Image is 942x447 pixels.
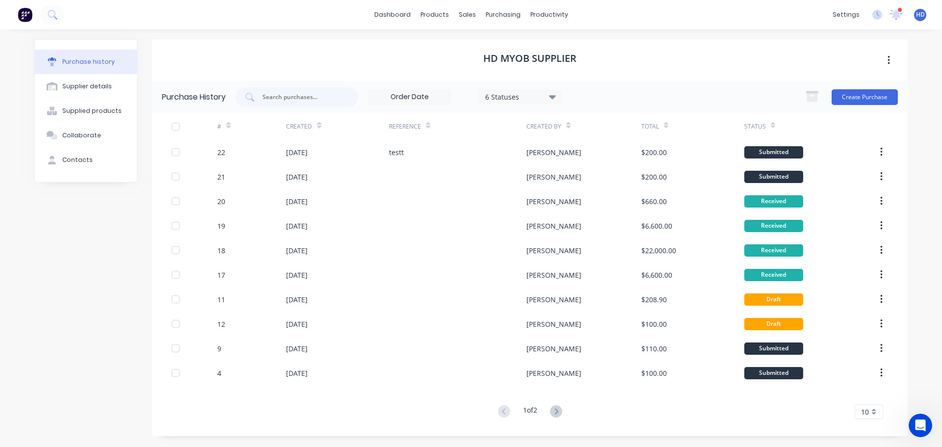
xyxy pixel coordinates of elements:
button: Supplier details [35,74,137,99]
div: productivity [525,7,573,22]
div: Reference [389,122,421,131]
div: Draft [744,293,803,306]
div: 12 [217,319,225,329]
div: [PERSON_NAME] [526,368,581,378]
div: Submitted [744,367,803,379]
div: $22,000.00 [641,245,676,256]
div: Draft [744,318,803,330]
div: Collaborate [62,131,101,140]
div: testt [389,147,404,158]
div: Received [744,269,803,281]
div: purchasing [481,7,525,22]
button: Purchase history [35,50,137,74]
input: Order Date [368,90,451,105]
div: Supplied products [62,106,122,115]
div: [DATE] [286,319,308,329]
div: [DATE] [286,368,308,378]
div: Supplier details [62,82,112,91]
div: $100.00 [641,319,667,329]
span: HD [916,10,925,19]
h1: HD MYOB Supplier [483,53,576,64]
div: Received [744,220,803,232]
div: [DATE] [286,245,308,256]
div: [DATE] [286,147,308,158]
div: 11 [217,294,225,305]
div: 4 [217,368,221,378]
a: dashboard [369,7,416,22]
span: 10 [861,407,869,417]
div: $110.00 [641,343,667,354]
div: Received [744,244,803,257]
div: [PERSON_NAME] [526,270,581,280]
div: products [416,7,454,22]
div: 1 of 2 [523,405,537,419]
div: Created [286,122,312,131]
img: Factory [18,7,32,22]
button: Create Purchase [832,89,898,105]
div: 22 [217,147,225,158]
div: $660.00 [641,196,667,207]
div: 19 [217,221,225,231]
div: Submitted [744,342,803,355]
div: 21 [217,172,225,182]
div: [DATE] [286,343,308,354]
div: [PERSON_NAME] [526,319,581,329]
div: Status [744,122,766,131]
button: Contacts [35,148,137,172]
div: [DATE] [286,221,308,231]
div: 6 Statuses [485,91,555,102]
div: $200.00 [641,172,667,182]
div: Created By [526,122,561,131]
div: Total [641,122,659,131]
div: sales [454,7,481,22]
div: Submitted [744,171,803,183]
div: [PERSON_NAME] [526,221,581,231]
div: [PERSON_NAME] [526,294,581,305]
div: 9 [217,343,221,354]
div: Purchase History [162,91,226,103]
div: [PERSON_NAME] [526,172,581,182]
input: Search purchases... [262,92,343,102]
div: # [217,122,221,131]
div: 20 [217,196,225,207]
div: [PERSON_NAME] [526,343,581,354]
div: [DATE] [286,172,308,182]
div: [DATE] [286,270,308,280]
div: $208.90 [641,294,667,305]
div: Purchase history [62,57,115,66]
div: $6,600.00 [641,270,672,280]
div: [PERSON_NAME] [526,245,581,256]
div: Submitted [744,146,803,158]
div: settings [828,7,864,22]
div: $100.00 [641,368,667,378]
iframe: Intercom live chat [909,414,932,437]
button: Collaborate [35,123,137,148]
div: [DATE] [286,196,308,207]
div: [PERSON_NAME] [526,147,581,158]
div: 18 [217,245,225,256]
div: $6,600.00 [641,221,672,231]
div: 17 [217,270,225,280]
div: [PERSON_NAME] [526,196,581,207]
div: [DATE] [286,294,308,305]
button: Supplied products [35,99,137,123]
div: Contacts [62,156,93,164]
div: $200.00 [641,147,667,158]
div: Received [744,195,803,208]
